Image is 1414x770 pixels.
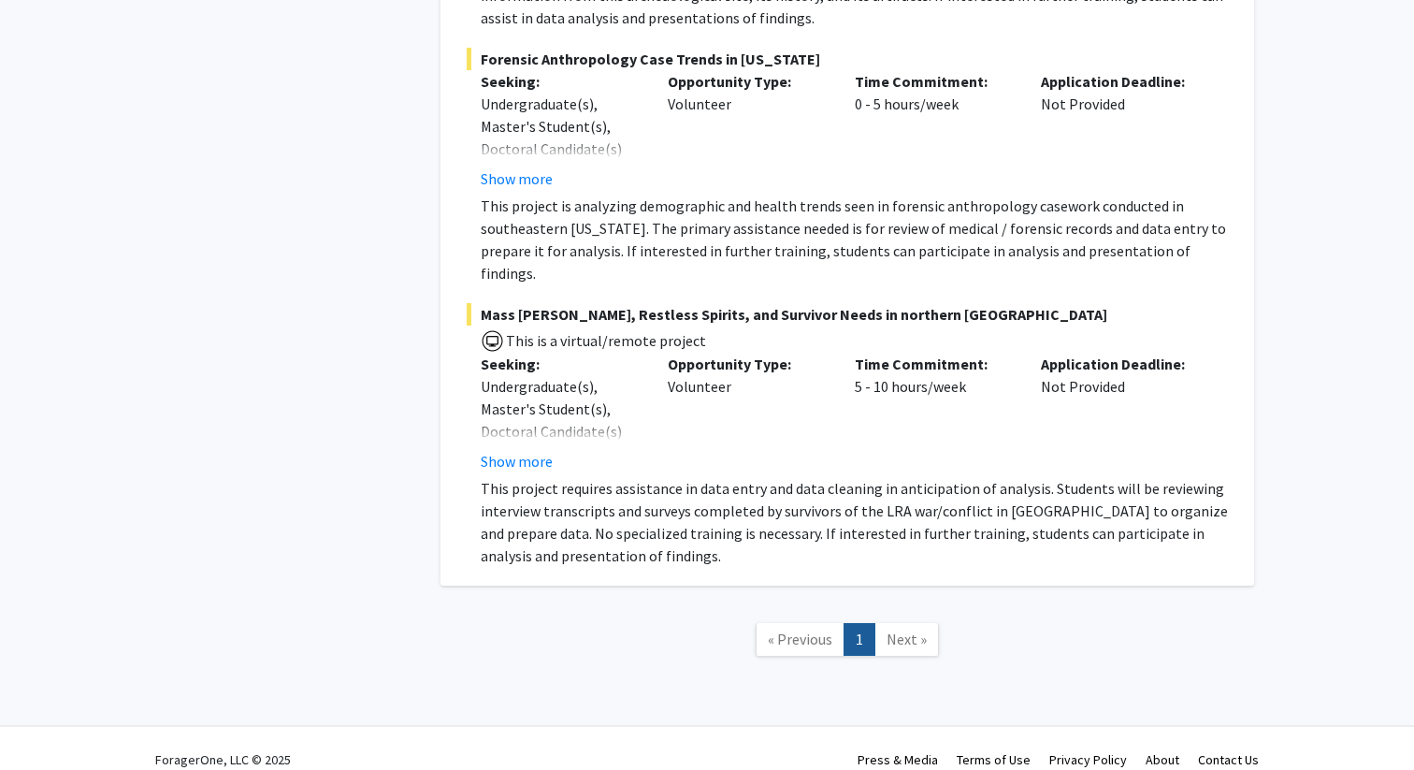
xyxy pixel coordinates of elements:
p: Opportunity Type: [668,353,827,375]
a: Next Page [874,623,939,656]
p: This project requires assistance in data entry and data cleaning in anticipation of analysis. Stu... [481,477,1228,567]
div: Volunteer [654,353,841,472]
div: Undergraduate(s), Master's Student(s), Doctoral Candidate(s) (PhD, MD, DMD, PharmD, etc.), Postdo... [481,93,640,317]
a: Terms of Use [957,751,1031,768]
p: Application Deadline: [1041,353,1200,375]
nav: Page navigation [440,604,1254,680]
div: 0 - 5 hours/week [841,70,1028,190]
button: Show more [481,167,553,190]
div: 5 - 10 hours/week [841,353,1028,472]
div: Undergraduate(s), Master's Student(s), Doctoral Candidate(s) (PhD, MD, DMD, PharmD, etc.), Postdo... [481,375,640,555]
span: Forensic Anthropology Case Trends in [US_STATE] [467,48,1228,70]
span: This is a virtual/remote project [504,331,706,350]
a: Privacy Policy [1049,751,1127,768]
a: About [1146,751,1179,768]
a: Contact Us [1198,751,1259,768]
button: Show more [481,450,553,472]
span: Mass [PERSON_NAME], Restless Spirits, and Survivor Needs in northern [GEOGRAPHIC_DATA] [467,303,1228,326]
span: Next » [887,630,927,648]
div: Volunteer [654,70,841,190]
p: Application Deadline: [1041,70,1200,93]
p: Time Commitment: [855,70,1014,93]
a: Previous Page [756,623,844,656]
p: Opportunity Type: [668,70,827,93]
a: 1 [844,623,875,656]
p: Seeking: [481,70,640,93]
p: This project is analyzing demographic and health trends seen in forensic anthropology casework co... [481,195,1228,284]
div: Not Provided [1027,70,1214,190]
div: Not Provided [1027,353,1214,472]
a: Press & Media [858,751,938,768]
span: « Previous [768,630,832,648]
p: Seeking: [481,353,640,375]
p: Time Commitment: [855,353,1014,375]
iframe: Chat [14,686,79,756]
